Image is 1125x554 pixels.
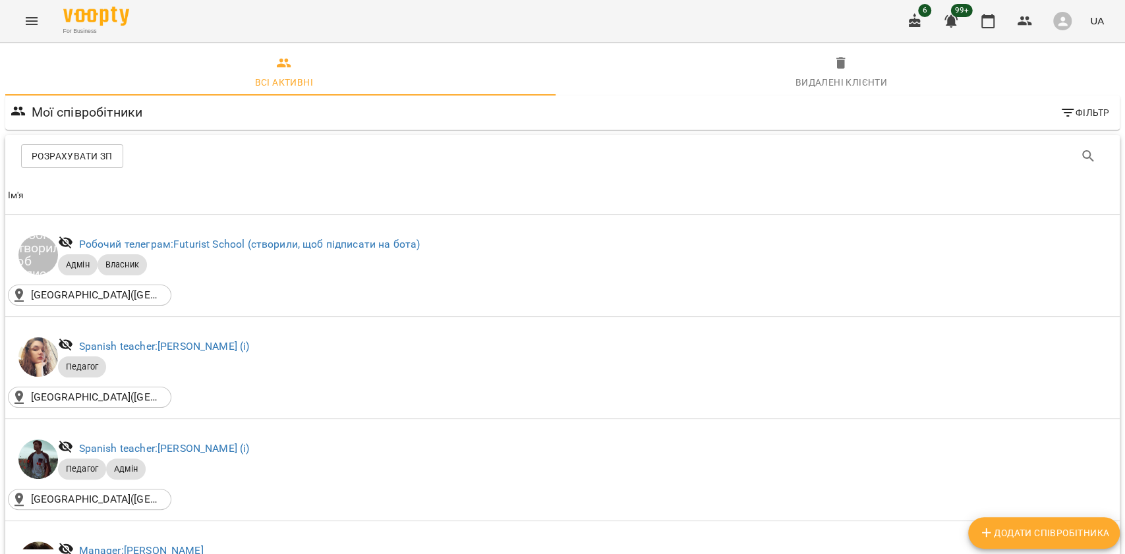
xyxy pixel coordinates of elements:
[31,287,163,303] p: [GEOGRAPHIC_DATA]([GEOGRAPHIC_DATA], [GEOGRAPHIC_DATA])
[255,74,313,90] div: Всі активні
[979,525,1109,541] span: Додати співробітника
[1060,105,1109,121] span: Фільтр
[18,235,58,275] div: Futurist School (створили, щоб підписати на бота)
[16,5,47,37] button: Menu
[58,259,98,271] span: Адмін
[1085,9,1109,33] button: UA
[31,389,163,405] p: [GEOGRAPHIC_DATA]([GEOGRAPHIC_DATA], [GEOGRAPHIC_DATA])
[8,285,171,306] div: Futurist School(Київ, Україна)
[32,148,113,164] span: Розрахувати ЗП
[98,259,147,271] span: Власник
[58,463,106,475] span: Педагог
[8,387,171,408] div: Futurist School(Київ, Україна)
[8,188,24,204] div: Sort
[8,489,171,510] div: Futurist School(Київ, Україна)
[18,439,58,479] img: Ілля Закіров (і)
[8,188,1117,204] span: Ім'я
[63,7,129,26] img: Voopty Logo
[106,463,146,475] span: Адмін
[968,517,1120,549] button: Додати співробітника
[1054,101,1114,125] button: Фільтр
[63,27,129,36] span: For Business
[79,238,420,250] a: Робочий телеграм:Futurist School (створили, щоб підписати на бота)
[5,135,1120,177] div: Table Toolbar
[31,491,163,507] p: [GEOGRAPHIC_DATA]([GEOGRAPHIC_DATA], [GEOGRAPHIC_DATA])
[1072,140,1104,172] button: Search
[795,74,887,90] div: Видалені клієнти
[21,144,123,168] button: Розрахувати ЗП
[58,361,106,373] span: Педагог
[918,4,931,17] span: 6
[1090,14,1104,28] span: UA
[32,102,143,123] h6: Мої співробітники
[8,188,24,204] div: Ім'я
[951,4,973,17] span: 99+
[79,340,250,352] a: Spanish teacher:[PERSON_NAME] (і)
[79,442,250,455] a: Spanish teacher:[PERSON_NAME] (і)
[18,337,58,377] img: Івашура Анна Вікторівна (і)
